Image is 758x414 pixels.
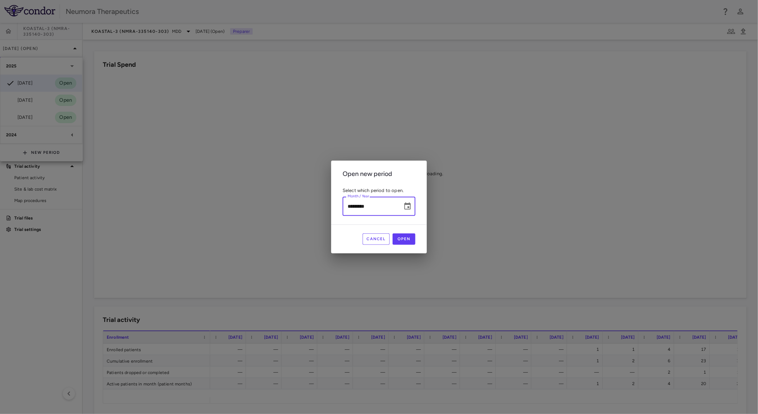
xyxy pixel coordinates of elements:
button: Cancel [363,233,390,245]
h2: Open new period [331,161,427,187]
button: Open [393,233,415,245]
p: Select which period to open. [343,187,415,194]
label: Month / Year [348,193,369,200]
button: Choose date [400,199,415,213]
